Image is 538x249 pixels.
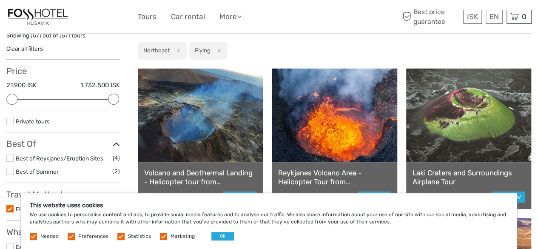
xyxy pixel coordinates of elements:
h3: Price [6,66,120,76]
label: 57 [33,31,39,40]
a: book now [492,192,525,203]
a: book now [223,192,256,203]
img: 1330-f5917f26-f8de-4a6f-81e9-1a2afbf85b40_logo_small.jpg [6,6,69,27]
a: book now [358,192,391,203]
a: Volcano and Geothermal Landing - Helicopter tour from [GEOGRAPHIC_DATA] [144,169,256,186]
label: 21.900 ISK [6,81,37,90]
span: ISK [467,12,478,21]
span: 0 [521,12,528,21]
a: Reykjanes Volcano Area - Helicopter Tour from [GEOGRAPHIC_DATA] [278,169,390,186]
a: Best of Summer [16,168,59,175]
label: 1.732.500 ISK [80,81,120,90]
label: Needed [40,233,59,240]
label: Marketing [171,233,195,240]
div: EN [486,10,503,24]
button: OK [211,232,234,240]
span: (4) [113,153,120,163]
span: (2) [112,166,120,176]
a: Tours [138,11,157,23]
label: 57 [62,31,68,40]
a: Best of Reykjanes/Eruption Sites [16,155,103,162]
a: Clear all filters [6,45,43,52]
h5: This website uses cookies [30,202,508,209]
div: We use cookies to personalise content and ads, to provide social media features and to analyse ou... [21,193,517,249]
h3: What do you want to see? [6,227,120,237]
button: Open LiveChat chat widget [98,13,108,23]
a: Flying [16,206,31,212]
a: Private tours [16,118,50,125]
div: Showing ( ) out of ( ) tours [6,31,120,45]
h3: Best Of [6,139,120,149]
a: Car rental [171,11,205,23]
h3: Travel Method [6,189,120,200]
button: x [212,46,223,55]
h2: Northeast [143,47,170,54]
p: We're away right now. Please check back later! [12,15,96,22]
span: Best price guarantee [400,7,461,26]
label: Statistics [128,233,151,240]
h2: Flying [195,47,211,54]
a: Laki Craters and Surroundings Airplane Tour [413,169,525,186]
a: More [219,11,242,23]
button: x [171,46,182,55]
label: Preferences [78,233,108,240]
